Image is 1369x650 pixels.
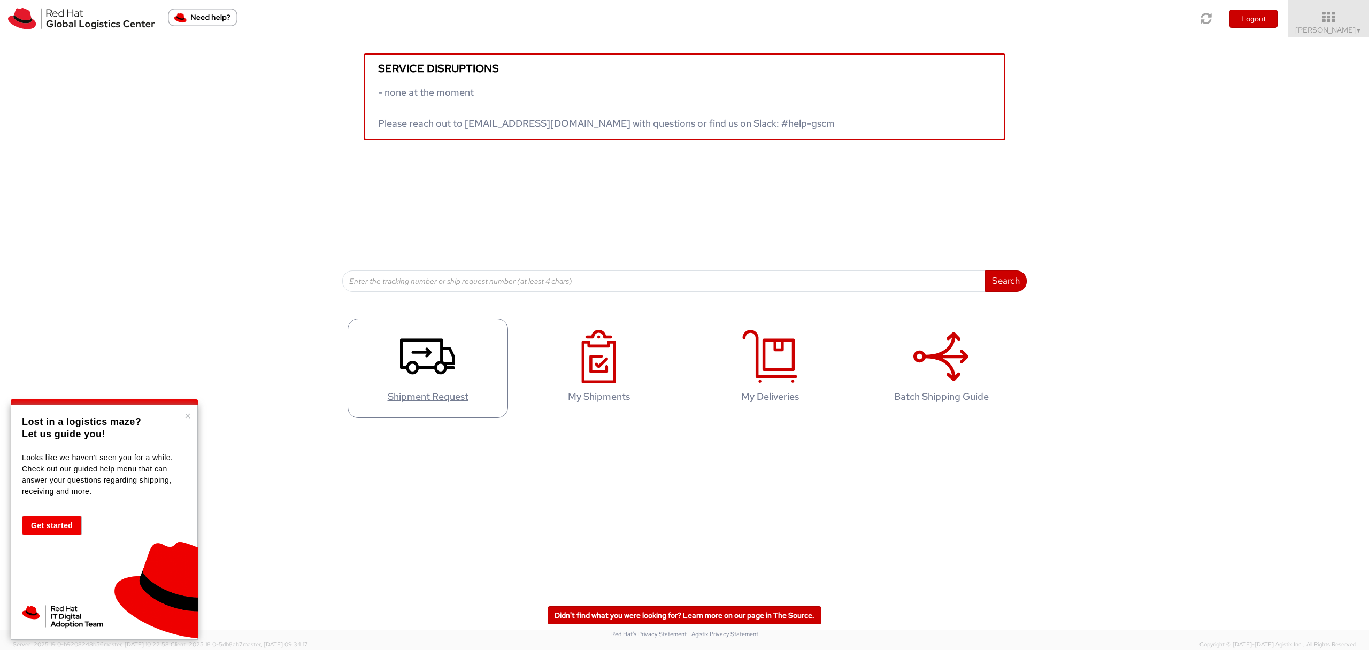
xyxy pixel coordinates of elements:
h4: Shipment Request [359,391,497,402]
button: Search [985,270,1027,292]
a: Red Hat's Privacy Statement [611,630,687,638]
span: Copyright © [DATE]-[DATE] Agistix Inc., All Rights Reserved [1199,640,1356,649]
h4: My Shipments [530,391,668,402]
p: Looks like we haven't seen you for a while. Check out our guided help menu that can answer your q... [22,452,184,497]
span: [PERSON_NAME] [1295,25,1362,35]
strong: Let us guide you! [22,429,105,439]
h4: My Deliveries [701,391,839,402]
a: Service disruptions - none at the moment Please reach out to [EMAIL_ADDRESS][DOMAIN_NAME] with qu... [364,53,1005,140]
strong: Lost in a logistics maze? [22,416,141,427]
span: ▼ [1356,26,1362,35]
button: Need help? [168,9,237,26]
h5: Service disruptions [378,63,991,74]
button: Get started [22,516,82,535]
span: master, [DATE] 09:34:17 [243,640,308,648]
span: Server: 2025.19.0-b9208248b56 [13,640,169,648]
a: Batch Shipping Guide [861,319,1021,419]
a: Didn't find what you were looking for? Learn more on our page in The Source. [548,606,821,624]
img: rh-logistics-00dfa346123c4ec078e1.svg [8,8,155,29]
span: Client: 2025.18.0-5db8ab7 [171,640,308,648]
span: master, [DATE] 10:22:58 [104,640,169,648]
input: Enter the tracking number or ship request number (at least 4 chars) [342,270,986,292]
button: Logout [1229,10,1278,28]
a: My Shipments [519,319,679,419]
button: Close [184,411,191,421]
a: Shipment Request [348,319,508,419]
span: - none at the moment Please reach out to [EMAIL_ADDRESS][DOMAIN_NAME] with questions or find us o... [378,86,835,129]
a: | Agistix Privacy Statement [688,630,758,638]
h4: Batch Shipping Guide [872,391,1010,402]
a: My Deliveries [690,319,850,419]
